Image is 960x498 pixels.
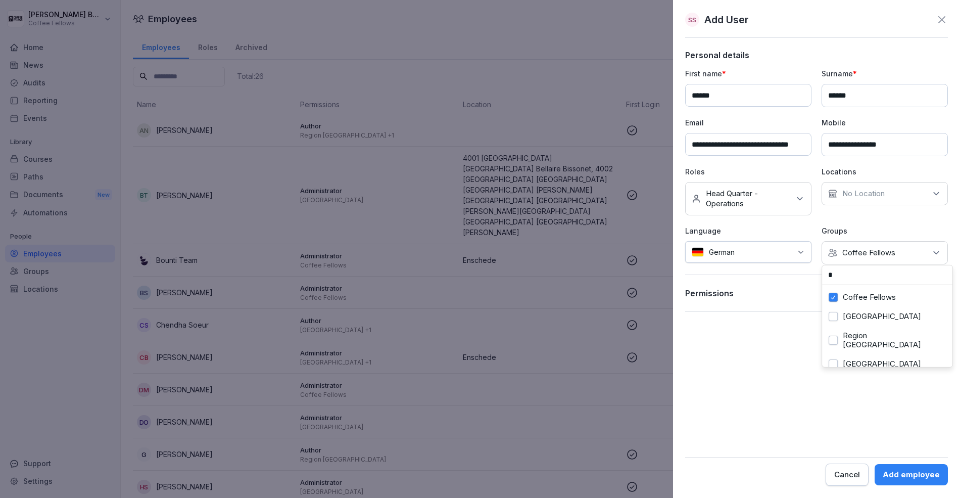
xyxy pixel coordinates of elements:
button: Cancel [826,464,869,486]
p: Head Quarter - Operations [706,189,790,209]
p: First name [685,68,811,79]
p: Groups [822,225,948,236]
div: German [685,241,811,263]
p: Surname [822,68,948,79]
label: [GEOGRAPHIC_DATA] [843,359,921,369]
p: Coffee Fellows [842,248,895,258]
p: Locations [822,166,948,177]
p: Language [685,225,811,236]
p: Mobile [822,117,948,128]
label: Region [GEOGRAPHIC_DATA] [843,331,946,349]
button: Add employee [875,464,948,485]
img: de.svg [692,247,704,257]
div: SS [685,13,699,27]
p: Roles [685,166,811,177]
label: [GEOGRAPHIC_DATA] [843,312,921,321]
p: Permissions [685,288,734,298]
p: No Location [842,189,885,199]
div: Cancel [834,469,860,480]
p: Email [685,117,811,128]
label: Coffee Fellows [843,293,896,302]
p: Add User [704,12,749,27]
div: Add employee [883,469,940,480]
p: Personal details [685,50,948,60]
